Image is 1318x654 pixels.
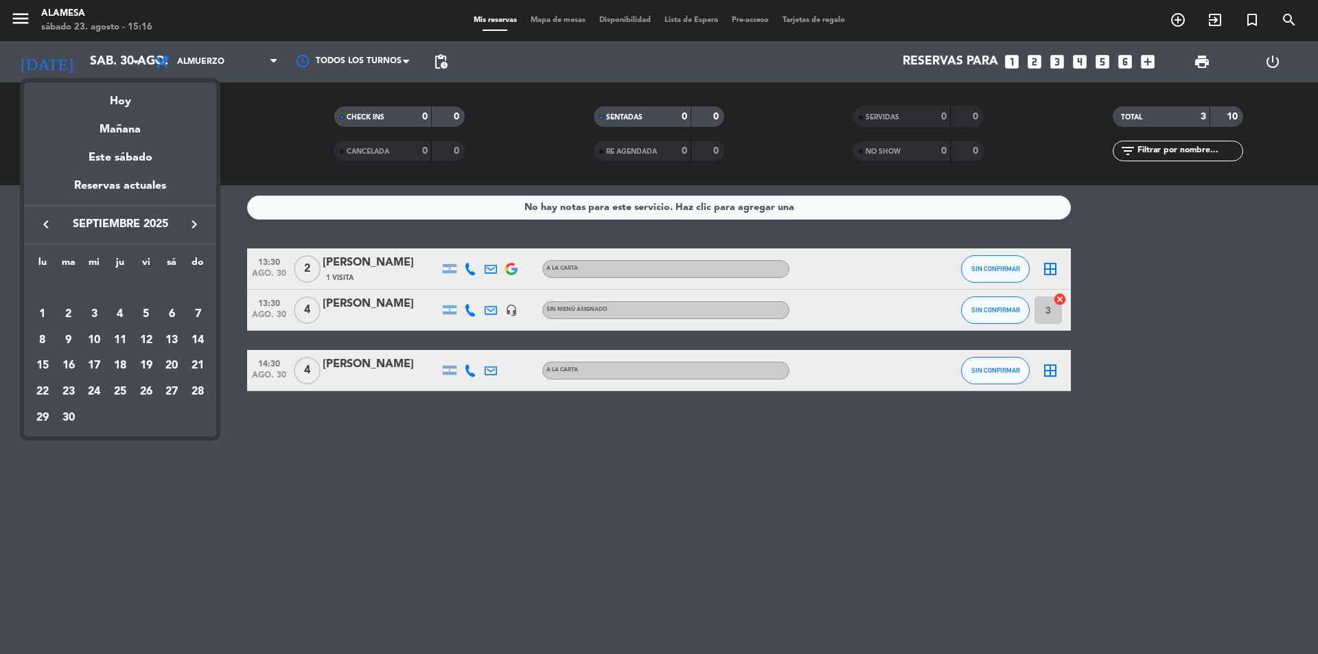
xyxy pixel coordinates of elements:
[159,379,185,405] td: 27 de septiembre de 2025
[31,354,54,377] div: 15
[107,353,133,379] td: 18 de septiembre de 2025
[58,215,182,233] span: septiembre 2025
[160,329,183,352] div: 13
[185,353,211,379] td: 21 de septiembre de 2025
[57,329,80,352] div: 9
[81,327,107,353] td: 10 de septiembre de 2025
[31,329,54,352] div: 8
[24,177,216,205] div: Reservas actuales
[81,255,107,276] th: miércoles
[108,303,132,326] div: 4
[56,405,82,431] td: 30 de septiembre de 2025
[185,301,211,327] td: 7 de septiembre de 2025
[160,354,183,377] div: 20
[57,303,80,326] div: 2
[82,329,106,352] div: 10
[30,353,56,379] td: 15 de septiembre de 2025
[107,301,133,327] td: 4 de septiembre de 2025
[31,380,54,404] div: 22
[135,303,158,326] div: 5
[56,255,82,276] th: martes
[57,380,80,404] div: 23
[133,301,159,327] td: 5 de septiembre de 2025
[107,255,133,276] th: jueves
[24,82,216,110] div: Hoy
[185,255,211,276] th: domingo
[182,215,207,233] button: keyboard_arrow_right
[30,327,56,353] td: 8 de septiembre de 2025
[56,353,82,379] td: 16 de septiembre de 2025
[38,216,54,233] i: keyboard_arrow_left
[56,301,82,327] td: 2 de septiembre de 2025
[108,329,132,352] div: 11
[133,327,159,353] td: 12 de septiembre de 2025
[135,354,158,377] div: 19
[108,354,132,377] div: 18
[31,406,54,430] div: 29
[160,303,183,326] div: 6
[56,379,82,405] td: 23 de septiembre de 2025
[133,353,159,379] td: 19 de septiembre de 2025
[81,353,107,379] td: 17 de septiembre de 2025
[57,406,80,430] div: 30
[159,301,185,327] td: 6 de septiembre de 2025
[107,379,133,405] td: 25 de septiembre de 2025
[185,379,211,405] td: 28 de septiembre de 2025
[24,110,216,139] div: Mañana
[185,327,211,353] td: 14 de septiembre de 2025
[30,255,56,276] th: lunes
[57,354,80,377] div: 16
[30,405,56,431] td: 29 de septiembre de 2025
[82,380,106,404] div: 24
[108,380,132,404] div: 25
[82,354,106,377] div: 17
[30,301,56,327] td: 1 de septiembre de 2025
[107,327,133,353] td: 11 de septiembre de 2025
[24,139,216,177] div: Este sábado
[82,303,106,326] div: 3
[160,380,183,404] div: 27
[30,379,56,405] td: 22 de septiembre de 2025
[135,329,158,352] div: 12
[56,327,82,353] td: 9 de septiembre de 2025
[135,380,158,404] div: 26
[133,255,159,276] th: viernes
[186,380,209,404] div: 28
[186,329,209,352] div: 14
[159,255,185,276] th: sábado
[159,327,185,353] td: 13 de septiembre de 2025
[186,354,209,377] div: 21
[186,303,209,326] div: 7
[81,379,107,405] td: 24 de septiembre de 2025
[31,303,54,326] div: 1
[81,301,107,327] td: 3 de septiembre de 2025
[34,215,58,233] button: keyboard_arrow_left
[30,275,211,301] td: SEP.
[159,353,185,379] td: 20 de septiembre de 2025
[186,216,203,233] i: keyboard_arrow_right
[133,379,159,405] td: 26 de septiembre de 2025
